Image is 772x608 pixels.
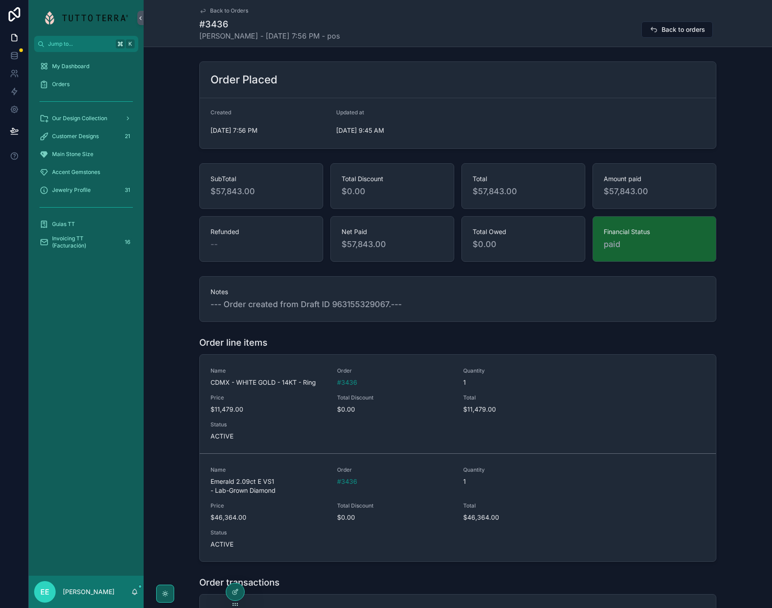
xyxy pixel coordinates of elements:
[52,221,75,228] span: Guias TT
[463,502,579,509] span: Total
[211,238,218,251] span: --
[211,405,326,414] span: $11,479.00
[337,466,453,473] span: Order
[337,513,453,522] span: $0.00
[34,36,138,52] button: Jump to...K
[604,238,705,251] span: paid
[48,40,112,48] span: Jump to...
[211,529,705,536] span: Status
[44,11,128,25] img: App logo
[342,174,443,183] span: Total Discount
[34,234,138,250] a: Invoicing TT (Facturación)16
[211,367,326,374] span: Name
[199,30,340,41] span: [PERSON_NAME] - [DATE] 7:56 PM - pos
[473,174,574,183] span: Total
[211,466,326,473] span: Name
[337,394,453,401] span: Total Discount
[211,394,326,401] span: Price
[52,235,118,249] span: Invoicing TT (Facturación)
[122,237,133,248] div: 16
[463,367,621,374] span: Quantity
[473,227,574,236] span: Total Owed
[199,18,340,30] h1: #3436
[127,40,134,48] span: K
[342,238,443,251] span: $57,843.00
[463,513,579,522] span: $46,364.00
[211,109,231,116] span: Created
[211,477,326,495] span: Emerald 2.09ct E VS1 - Lab-Grown Diamond
[34,164,138,180] a: Accent Gemstones
[337,367,453,374] span: Order
[211,432,705,441] span: ACTIVE
[199,336,268,349] h1: Order line items
[34,110,138,126] a: Our Design Collection
[463,378,621,387] span: 1
[604,227,705,236] span: Financial Status
[463,405,579,414] span: $11,479.00
[29,52,144,262] div: scrollable content
[52,63,89,70] span: My Dashboard
[662,25,705,34] span: Back to orders
[34,216,138,232] a: Guias TT
[211,513,326,522] span: $46,364.00
[122,185,133,195] div: 31
[342,227,443,236] span: Net Paid
[463,466,621,473] span: Quantity
[473,185,574,198] span: $57,843.00
[604,174,705,183] span: Amount paid
[210,7,248,14] span: Back to Orders
[34,58,138,74] a: My Dashboard
[342,185,443,198] span: $0.00
[52,81,70,88] span: Orders
[63,587,114,596] p: [PERSON_NAME]
[211,540,705,549] span: ACTIVE
[211,502,326,509] span: Price
[40,586,49,597] span: EE
[34,182,138,198] a: Jewelry Profile31
[336,109,364,116] span: Updated at
[211,227,312,236] span: Refunded
[463,477,621,486] span: 1
[52,169,100,176] span: Accent Gemstones
[52,151,93,158] span: Main Stone Size
[34,128,138,144] a: Customer Designs21
[337,405,453,414] span: $0.00
[52,187,91,194] span: Jewelry Profile
[337,378,357,387] a: #3436
[199,576,280,589] h1: Order transactions
[34,76,138,92] a: Orders
[211,421,705,428] span: Status
[336,126,455,135] span: [DATE] 9:45 AM
[211,126,329,135] span: [DATE] 7:56 PM
[463,394,579,401] span: Total
[199,7,248,14] a: Back to Orders
[52,115,107,122] span: Our Design Collection
[211,378,326,387] span: CDMX - WHITE GOLD - 14KT - Ring
[604,185,705,198] span: $57,843.00
[337,477,357,486] a: #3436
[52,133,99,140] span: Customer Designs
[211,73,277,87] h2: Order Placed
[641,22,713,38] button: Back to orders
[211,298,705,311] span: --- Order created from Draft ID 963155329067.---
[211,174,312,183] span: SubTotal
[211,185,312,198] span: $57,843.00
[34,146,138,162] a: Main Stone Size
[337,502,453,509] span: Total Discount
[473,238,574,251] span: $0.00
[122,131,133,142] div: 21
[211,287,705,296] span: Notes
